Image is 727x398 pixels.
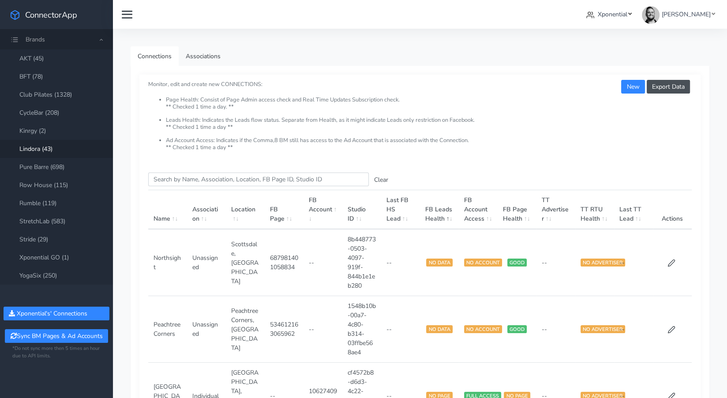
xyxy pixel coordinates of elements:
[426,259,452,267] span: NO DATA
[12,345,101,360] small: *Do not sync more then 5 times an hour due to API limits.
[265,296,304,363] td: 534612163065962
[464,325,502,333] span: NO ACCOUNT
[304,229,342,296] td: --
[265,190,304,229] th: FB Page
[131,46,179,66] a: Connections
[381,296,420,363] td: --
[653,190,692,229] th: Actions
[148,190,187,229] th: Name
[226,296,265,363] td: Peachtree Corners,[GEOGRAPHIC_DATA]
[536,296,575,363] td: --
[614,296,653,363] td: --
[583,6,635,23] a: Xponential
[581,325,625,333] span: NO ADVERTISER
[226,190,265,229] th: Location
[179,46,228,66] a: Associations
[614,190,653,229] th: Last TT Lead
[507,325,527,333] span: GOOD
[381,229,420,296] td: --
[536,229,575,296] td: --
[420,190,459,229] th: FB Leads Health
[187,190,226,229] th: Association
[166,97,692,117] li: Page Health: Consist of Page Admin access check and Real Time Updates Subscription check. ** Chec...
[26,35,45,44] span: Brands
[304,296,342,363] td: --
[342,229,381,296] td: 8b448773-0503-4097-919f-844b1e1eb280
[187,296,226,363] td: Unassigned
[642,6,660,24] img: James Carr
[464,259,502,267] span: NO ACCOUNT
[581,259,625,267] span: NO ADVERTISER
[575,190,614,229] th: TT RTU Health
[226,229,265,296] td: Scottsdale,[GEOGRAPHIC_DATA]
[498,190,536,229] th: FB Page Health
[342,296,381,363] td: 1548b10b-00a7-4c80-b314-03ffbe568ae4
[369,173,393,187] button: Clear
[459,190,498,229] th: FB Account Access
[507,259,527,267] span: GOOD
[166,137,692,151] li: Ad Account Access: Indicates if the Comma,8 BM still has access to the Ad Account that is associa...
[621,80,645,94] button: New
[148,296,187,363] td: Peachtree Corners
[148,229,187,296] td: Northsight
[647,80,690,94] button: Export Data
[148,173,369,186] input: enter text you want to search
[661,10,710,19] span: [PERSON_NAME]
[25,9,77,20] span: ConnectorApp
[166,117,692,137] li: Leads Health: Indicates the Leads flow status. Separate from Health, as it might indicate Leads o...
[426,325,452,333] span: NO DATA
[598,10,627,19] span: Xponential
[187,229,226,296] td: Unassigned
[265,229,304,296] td: 687981401058834
[5,329,108,343] button: Sync BM Pages & Ad Accounts
[614,229,653,296] td: --
[638,6,718,23] a: [PERSON_NAME]
[381,190,420,229] th: Last FB HS Lead
[536,190,575,229] th: TT Advertiser
[304,190,342,229] th: FB Account
[342,190,381,229] th: Studio ID
[4,307,109,320] button: Xponential's' Connections
[148,73,692,151] small: Monitor, edit and create new CONNECTIONS:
